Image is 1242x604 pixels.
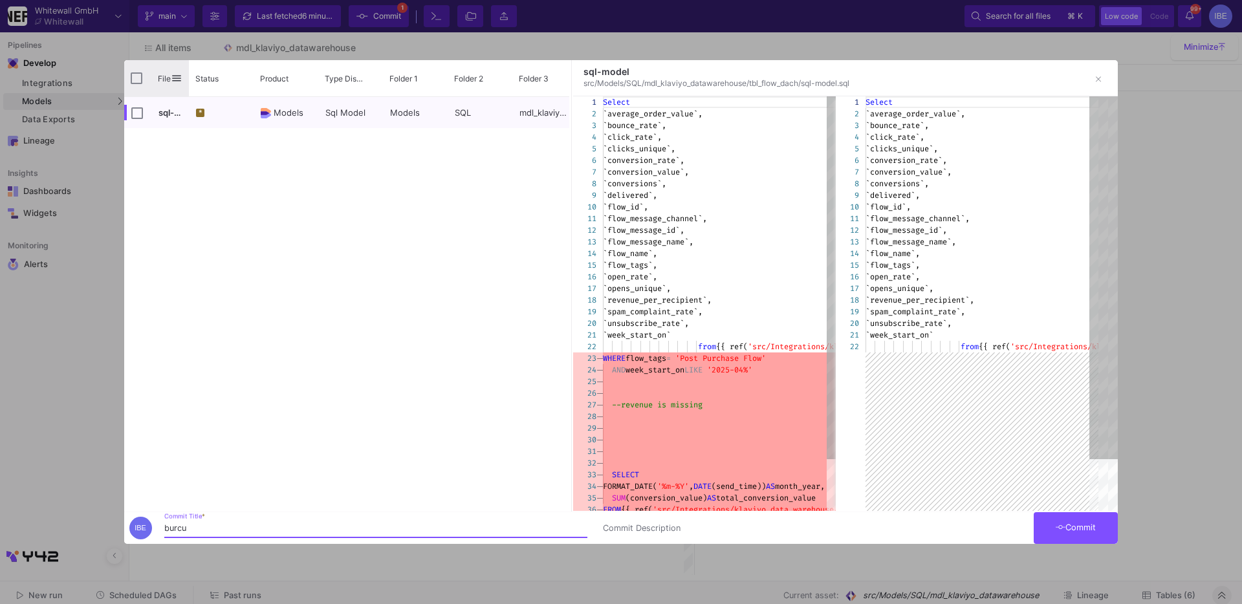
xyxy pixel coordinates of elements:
div: 16 [573,271,596,283]
span: `conversions`, [603,178,666,189]
div: mdl_klaviyo_datawarehouse [512,97,577,128]
div: 28 [573,411,596,422]
div: 1 [573,96,596,108]
span: `spam_complaint_rate`, [603,307,703,317]
button: Commit [1034,512,1118,544]
div: 29 [573,422,596,434]
span: '2025-04%' [707,365,752,375]
span: WHERE [603,353,626,363]
div: 6 [836,155,859,166]
div: 20 [573,318,596,329]
span: `delivered`, [866,190,920,200]
span: total_conversion_value [716,493,816,503]
div: 17 [836,283,859,294]
div: 35 [573,492,596,504]
span: , [689,481,693,491]
span: Models [274,98,311,128]
span: Commit [1056,523,1096,532]
span: FROM [603,504,621,515]
span: AS [766,481,775,491]
span: {{ ref( [716,341,748,352]
div: 25 [573,376,596,387]
span: from [961,341,979,352]
span: (conversion_value) [626,493,707,503]
div: 22 [573,341,596,352]
span: LIKE [684,365,703,375]
div: 8 [836,178,859,189]
div: 7 [573,166,596,178]
div: 2 [573,108,596,120]
div: 23 [573,352,596,364]
div: IBE [129,517,152,539]
span: {{ ref( [979,341,1010,352]
div: 33 [573,469,596,480]
span: AND [612,365,626,375]
span: `week_start_on` [603,330,671,340]
div: 6 [573,155,596,166]
span: `unsubscribe_rate`, [866,318,952,329]
span: 'src/Integrations/klaviyo_data_warehouse/flow_seri [748,341,974,352]
span: Folder 3 [519,74,549,83]
span: `conversion_rate`, [866,155,947,166]
span: 'src/Integrations/klaviyo_data_warehouse/campaign_ [653,504,879,515]
span: `opens_unique`, [866,283,933,294]
div: 10 [836,201,859,213]
span: `click_rate`, [603,132,662,142]
span: from [698,341,716,352]
span: {{ ref( [621,504,653,515]
span: Select [603,97,630,107]
span: `revenue_per_recipient`, [603,295,712,305]
span: `flow_message_channel`, [866,213,970,224]
span: `delivered`, [603,190,657,200]
span: `flow_message_channel`, [603,213,707,224]
div: 16 [836,271,859,283]
span: `open_rate`, [866,272,920,282]
div: 11 [836,213,859,224]
div: Models [383,97,448,128]
span: `conversion_rate`, [603,155,684,166]
span: flow_tags [626,353,666,363]
span: `conversion_value`, [603,167,689,177]
div: 2 [836,108,859,120]
span: Select [866,97,893,107]
span: `flow_message_id`, [603,225,684,235]
span: (send_time)) [712,481,766,491]
div: 9 [573,189,596,201]
div: 26 [573,387,596,399]
div: 13 [836,236,859,248]
span: AS [707,493,716,503]
span: month_year, [775,481,825,491]
div: 36 [573,504,596,515]
span: Product [260,74,289,83]
span: `average_order_value`, [603,109,703,119]
span: `flow_name`, [866,248,920,259]
div: 5 [573,143,596,155]
div: 21 [836,329,859,341]
span: `opens_unique`, [603,283,671,294]
div: 12 [573,224,596,236]
span: SELECT [612,469,639,480]
textarea: Editor content;Press Alt+F1 for Accessibility Options. [603,96,604,108]
span: 'src/Integrations/klaviyo_data_warehouse/flow_seri [1010,341,1237,352]
div: 1 [836,96,859,108]
span: `flow_tags`, [866,260,920,270]
span: `spam_complaint_rate`, [866,307,965,317]
div: src/Models/SQL/mdl_klaviyo_datawarehouse/tbl_flow_dach/sql-model.sql [583,78,1048,89]
span: week_start_on [626,365,684,375]
span: `bounce_rate`, [866,120,929,131]
div: 4 [573,131,596,143]
div: 15 [573,259,596,271]
span: `bounce_rate`, [603,120,666,131]
span: `flow_id`, [603,202,648,212]
span: `clicks_unique`, [603,144,675,154]
span: DATE [693,481,712,491]
span: `average_order_value`, [866,109,965,119]
div: 9 [836,189,859,201]
div: 18 [573,294,596,306]
div: SQL [448,97,512,128]
div: 5 [836,143,859,155]
span: Type Display Name [325,74,365,83]
div: 32 [573,457,596,469]
span: Sql Model [325,98,376,128]
span: `flow_tags`, [603,260,657,270]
